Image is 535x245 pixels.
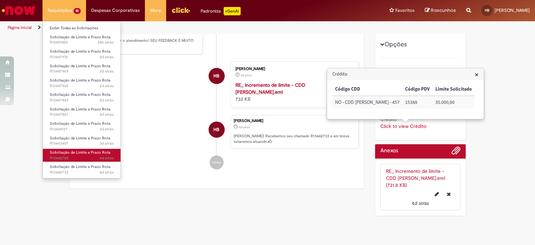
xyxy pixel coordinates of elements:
[380,67,421,74] b: Tipo de solicitação
[100,170,114,175] span: 4d atrás
[43,24,121,32] a: Exibir Todas as Solicitações
[50,141,114,146] span: R13443407
[327,68,484,120] div: Crédito
[50,170,114,175] span: R13442733
[443,189,455,200] button: Excluir RE_ Incremento de limite - CDD João Pessoa.eml
[380,123,426,129] a: Click to view Crédito
[100,127,114,132] time: 25/08/2025 12:51:15
[402,96,433,109] td: Código PDV: 15388
[50,164,110,169] span: Solicitação de Limite e Prazo Rota
[50,35,110,40] span: Solicitação de Limite e Prazo Rota
[433,83,475,96] th: Limite Solicitado
[91,7,140,14] span: Despesas Corporativas
[50,121,110,126] span: Solicitação de Limite e Prazo Rota
[431,7,456,14] span: Rascunhos
[50,83,114,89] span: R13447960
[425,7,456,14] a: Rascunhos
[239,125,250,129] span: 4d atrás
[241,73,252,77] time: 25/08/2025 08:28:27
[214,68,219,84] span: HB
[1,3,37,17] img: ServiceNow
[402,83,433,96] th: Código PDV
[50,136,110,141] span: Solicitação de Limite e Prazo Rota
[43,135,121,147] a: Aberto R13443407 : Solicitação de Limite e Prazo Rota
[100,155,114,161] time: 25/08/2025 08:38:49
[5,21,351,34] ul: Trilhas de página
[50,78,110,83] span: Solicitação de Limite e Prazo Rota
[48,7,72,14] span: Requisições
[235,67,351,71] div: [PERSON_NAME]
[380,148,398,154] h2: Anexos
[234,133,355,144] p: [PERSON_NAME]! Recebemos seu chamado R13442733 e em breve estaremos atuando.
[98,40,114,45] span: 24h atrás
[100,141,114,146] time: 25/08/2025 10:32:25
[171,5,190,15] img: click_logo_yellow_360x200.png
[50,54,114,60] span: R13447976
[43,48,121,61] a: Aberto R13447976 : Solicitação de Limite e Prazo Rota
[43,149,121,162] a: Aberto R13442780 : Solicitação de Limite e Prazo Rota
[201,7,241,15] div: Padroniza
[100,69,114,74] span: 2d atrás
[100,155,114,161] span: 4d atrás
[209,122,225,138] div: Helen Tomaz Da Silva Brito
[42,21,121,178] ul: Requisições
[50,107,110,112] span: Solicitação de Limite e Prazo Rota
[50,40,114,45] span: R13451050
[332,83,402,96] th: Código CDD
[234,119,355,123] div: [PERSON_NAME]
[43,106,121,118] a: Aberto R13447827 : Solicitação de Limite e Prazo Rota
[43,163,121,176] a: Aberto R13442733 : Solicitação de Limite e Prazo Rota
[50,92,110,97] span: Solicitação de Limite e Prazo Rota
[100,141,114,146] span: 3d atrás
[395,7,414,14] span: Favoritos
[50,112,114,117] span: R13447827
[100,127,114,132] span: 3d atrás
[150,7,161,14] span: More
[433,96,475,109] td: Limite Solicitado: 35.000,00
[214,121,219,138] span: HB
[73,8,81,14] span: 10
[50,127,114,132] span: R13444127
[50,49,110,54] span: Solicitação de Limite e Prazo Rota
[75,115,359,148] li: Helen Tomaz Da Silva Brito
[327,69,483,80] h3: Crédito
[100,112,114,117] span: 2d atrás
[475,70,479,79] span: ×
[43,77,121,90] a: Aberto R13447960 : Solicitação de Limite e Prazo Rota
[239,125,250,129] time: 25/08/2025 08:28:35
[412,200,429,206] span: 4d atrás
[380,116,397,122] b: Crédito
[485,8,489,13] span: HB
[431,189,443,200] button: Editar nome de arquivo RE_ Incremento de limite - CDD João Pessoa.eml
[100,54,114,60] span: 2d atrás
[43,33,121,46] a: Aberto R13451050 : Solicitação de Limite e Prazo Rota
[241,73,252,77] span: 4d atrás
[224,7,241,15] p: +GenAi
[332,96,402,109] td: Código CDD: NO - CDD Joao Pessoa - 457
[412,200,429,206] time: 25/08/2025 08:28:27
[43,120,121,133] a: Aberto R13444127 : Solicitação de Limite e Prazo Rota
[98,40,114,45] time: 27/08/2025 09:31:05
[235,82,351,102] div: 732 KB
[100,83,114,89] span: 2d atrás
[495,7,530,13] span: [PERSON_NAME]
[235,82,305,95] a: RE_ Incremento de limite - CDD [PERSON_NAME].eml
[50,63,110,69] span: Solicitação de Limite e Prazo Rota
[451,146,460,159] button: Adicionar anexos
[43,62,121,75] a: Aberto R13447969 : Solicitação de Limite e Prazo Rota
[209,68,225,84] div: Helen Tomaz Da Silva Brito
[50,150,110,155] span: Solicitação de Limite e Prazo Rota
[386,168,445,188] a: RE_ Incremento de limite - CDD [PERSON_NAME].eml (731.8 KB)
[100,170,114,175] time: 25/08/2025 08:28:37
[100,98,114,103] span: 2d atrás
[100,112,114,117] time: 26/08/2025 11:30:53
[50,155,114,161] span: R13442780
[50,69,114,74] span: R13447969
[50,98,114,103] span: R13447843
[8,25,32,30] a: Página inicial
[475,71,479,78] button: Close
[43,91,121,104] a: Aberto R13447843 : Solicitação de Limite e Prazo Rota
